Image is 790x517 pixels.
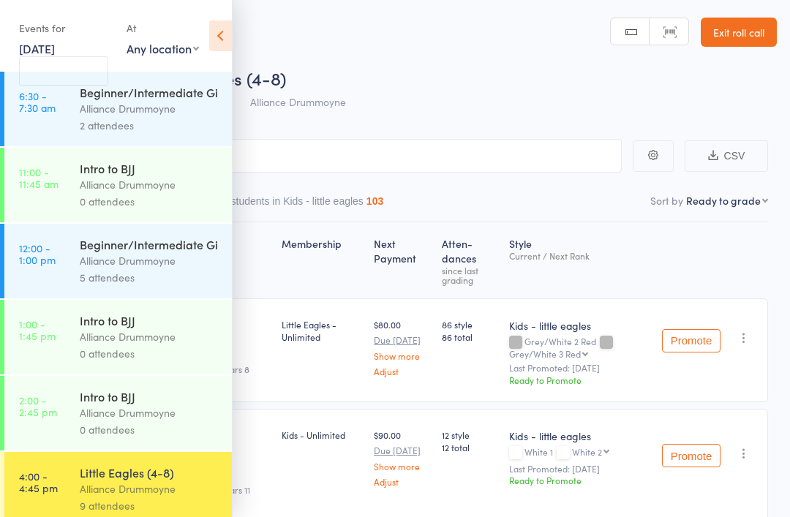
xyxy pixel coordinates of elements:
div: Little Eagles - Unlimited [282,318,362,343]
div: since last grading [442,265,497,284]
a: Show more [374,351,430,361]
small: Last Promoted: [DATE] [509,363,650,373]
time: 2:00 - 2:45 pm [19,394,57,418]
div: 103 [366,195,383,207]
button: Promote [662,444,721,467]
div: Little Eagles (4-8) [80,464,219,480]
div: Atten­dances [436,229,503,292]
a: Adjust [374,366,430,376]
div: Alliance Drummoyne [80,480,219,497]
a: 6:30 -7:30 amBeginner/Intermediate GiAlliance Drummoyne2 attendees [4,72,232,146]
a: 11:00 -11:45 amIntro to BJJAlliance Drummoyne0 attendees [4,148,232,222]
div: Any location [127,40,199,56]
div: Grey/White 3 Red [509,349,581,358]
div: Kids - little eagles [509,429,650,443]
span: 86 total [442,331,497,343]
a: [DATE] [19,40,55,56]
div: Ready to grade [686,193,761,208]
div: 2 attendees [80,117,219,134]
div: Style [503,229,656,292]
a: Exit roll call [701,18,777,47]
input: Search by name [22,139,622,173]
label: Sort by [650,193,683,208]
span: 86 style [442,318,497,331]
div: White 1 [509,447,650,459]
div: Intro to BJJ [80,388,219,404]
a: Adjust [374,477,430,486]
div: Intro to BJJ [80,312,219,328]
div: Alliance Drummoyne [80,404,219,421]
small: Due [DATE] [374,445,430,456]
div: $80.00 [374,318,430,376]
div: Alliance Drummoyne [80,176,219,193]
div: Grey/White 2 Red [509,336,650,358]
div: Alliance Drummoyne [80,252,219,269]
span: 12 total [442,441,497,453]
span: 12 style [442,429,497,441]
div: At [127,16,199,40]
a: 2:00 -2:45 pmIntro to BJJAlliance Drummoyne0 attendees [4,376,232,450]
div: Kids - Unlimited [282,429,362,441]
small: Last Promoted: [DATE] [509,464,650,474]
div: Membership [276,229,368,292]
div: 0 attendees [80,421,219,438]
div: Kids - little eagles [509,318,650,333]
button: CSV [685,140,768,172]
div: Beginner/Intermediate Gi [80,236,219,252]
time: 12:00 - 1:00 pm [19,242,56,265]
div: Next Payment [368,229,436,292]
time: 11:00 - 11:45 am [19,166,59,189]
div: 5 attendees [80,269,219,286]
span: Alliance Drummoyne [250,94,346,109]
a: Show more [374,461,430,471]
time: 1:00 - 1:45 pm [19,318,56,341]
div: Current / Next Rank [509,251,650,260]
div: Ready to Promote [509,374,650,386]
a: 1:00 -1:45 pmIntro to BJJAlliance Drummoyne0 attendees [4,300,232,374]
div: Events for [19,16,112,40]
a: 12:00 -1:00 pmBeginner/Intermediate GiAlliance Drummoyne5 attendees [4,224,232,298]
button: Other students in Kids - little eagles103 [203,188,384,222]
div: Alliance Drummoyne [80,328,219,345]
div: Intro to BJJ [80,160,219,176]
div: 9 attendees [80,497,219,514]
div: 0 attendees [80,345,219,362]
div: $90.00 [374,429,430,486]
div: Beginner/Intermediate Gi [80,84,219,100]
div: Ready to Promote [509,474,650,486]
div: Alliance Drummoyne [80,100,219,117]
small: Due [DATE] [374,335,430,345]
div: White 2 [572,447,602,456]
div: 0 attendees [80,193,219,210]
time: 6:30 - 7:30 am [19,90,56,113]
button: Promote [662,329,721,352]
time: 4:00 - 4:45 pm [19,470,58,494]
